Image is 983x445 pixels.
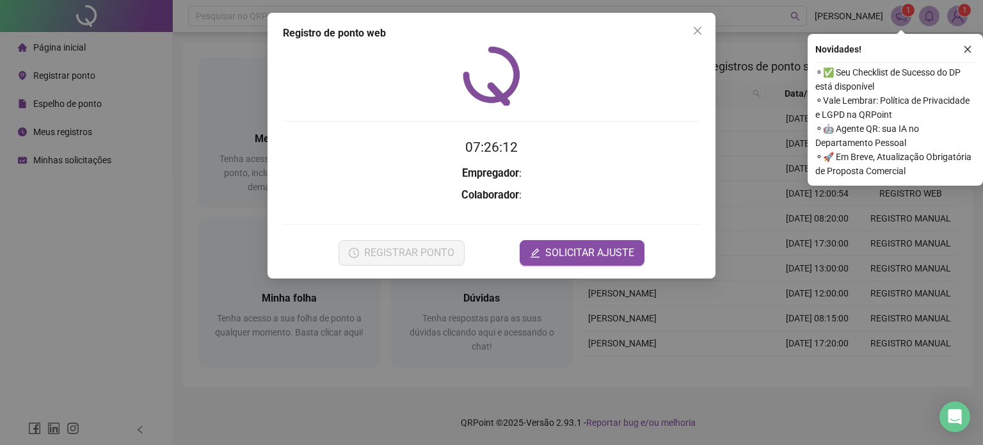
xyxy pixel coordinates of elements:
[283,165,700,182] h3: :
[963,45,972,54] span: close
[815,65,975,93] span: ⚬ ✅ Seu Checklist de Sucesso do DP está disponível
[815,150,975,178] span: ⚬ 🚀 Em Breve, Atualização Obrigatória de Proposta Comercial
[815,93,975,122] span: ⚬ Vale Lembrar: Política de Privacidade e LGPD na QRPoint
[461,189,519,201] strong: Colaborador
[465,140,518,155] time: 07:26:12
[939,401,970,432] div: Open Intercom Messenger
[815,122,975,150] span: ⚬ 🤖 Agente QR: sua IA no Departamento Pessoal
[687,20,708,41] button: Close
[462,167,519,179] strong: Empregador
[463,46,520,106] img: QRPoint
[692,26,703,36] span: close
[530,248,540,258] span: edit
[283,26,700,41] div: Registro de ponto web
[339,240,465,266] button: REGISTRAR PONTO
[520,240,644,266] button: editSOLICITAR AJUSTE
[545,245,634,261] span: SOLICITAR AJUSTE
[283,187,700,204] h3: :
[815,42,861,56] span: Novidades !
